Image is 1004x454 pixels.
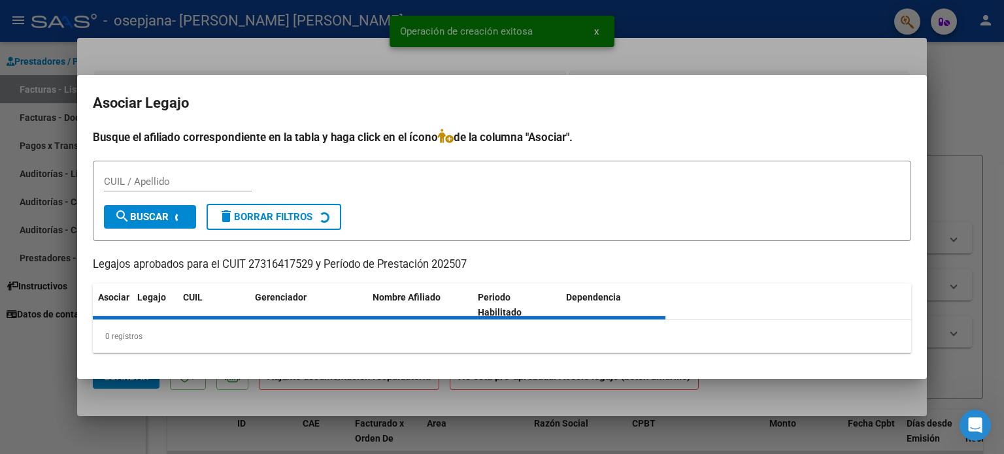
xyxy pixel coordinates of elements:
[960,410,991,441] iframe: Intercom live chat
[373,292,441,302] span: Nombre Afiliado
[104,205,196,229] button: Buscar
[98,292,129,302] span: Asociar
[93,257,911,273] p: Legajos aprobados para el CUIT 27316417529 y Período de Prestación 202507
[114,211,169,223] span: Buscar
[183,292,203,302] span: CUIL
[218,208,234,224] mat-icon: delete
[367,284,473,327] datatable-header-cell: Nombre Afiliado
[218,211,312,223] span: Borrar Filtros
[566,292,621,302] span: Dependencia
[561,284,666,327] datatable-header-cell: Dependencia
[114,208,130,224] mat-icon: search
[207,204,341,230] button: Borrar Filtros
[93,91,911,116] h2: Asociar Legajo
[132,284,178,327] datatable-header-cell: Legajo
[178,284,250,327] datatable-header-cell: CUIL
[137,292,166,302] span: Legajo
[478,292,522,317] span: Periodo Habilitado
[93,129,911,146] h4: Busque el afiliado correspondiente en la tabla y haga click en el ícono de la columna "Asociar".
[93,284,132,327] datatable-header-cell: Asociar
[93,320,911,353] div: 0 registros
[473,284,561,327] datatable-header-cell: Periodo Habilitado
[255,292,307,302] span: Gerenciador
[250,284,367,327] datatable-header-cell: Gerenciador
